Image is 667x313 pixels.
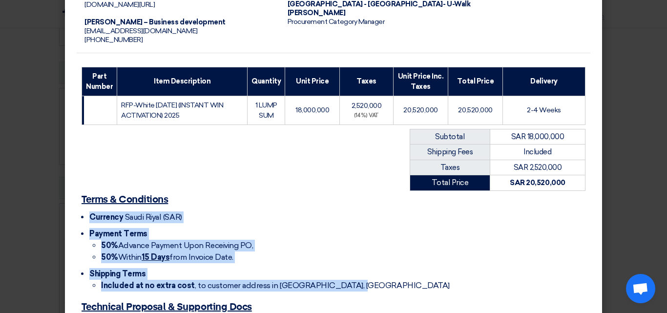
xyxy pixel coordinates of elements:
[89,212,123,222] span: Currency
[626,274,655,303] div: Open chat
[101,281,195,290] strong: Included at no extra cost
[89,269,146,278] span: Shipping Terms
[352,102,382,110] span: 2,520,000
[394,67,448,96] th: Unit Price Inc. Taxes
[458,106,492,114] span: 20,520,000
[288,18,385,26] span: Procurement Category Manager
[344,112,389,120] div: (14%) VAT
[514,163,562,172] span: SAR 2,520,000
[527,106,561,114] span: 2-4 Weeks
[490,129,585,145] td: SAR 18,000,000
[510,178,565,187] strong: SAR 20,520,000
[410,129,490,145] td: Subtotal
[403,106,438,114] span: 20,520,000
[523,147,551,156] span: Included
[101,241,118,250] strong: 50%
[142,252,170,262] u: 15 Days
[503,67,585,96] th: Delivery
[255,101,277,120] span: 1 LUMP SUM
[117,67,248,96] th: Item Description
[448,67,503,96] th: Total Price
[84,36,143,44] span: [PHONE_NUMBER]
[84,0,155,9] span: [DOMAIN_NAME][URL]
[101,252,118,262] strong: 50%
[84,27,198,35] span: [EMAIL_ADDRESS][DOMAIN_NAME]
[101,241,253,250] span: Advance Payment Upon Receiving PO,
[125,212,182,222] span: Saudi Riyal (SAR)
[101,252,233,262] span: Within from Invoice Date.
[121,101,223,120] span: RFP-White [DATE] (INSTANT WIN ACTIVATION) 2025
[340,67,394,96] th: Taxes
[248,67,285,96] th: Quantity
[84,18,272,27] div: [PERSON_NAME] – Business development
[285,67,340,96] th: Unit Price
[410,145,490,160] td: Shipping Fees
[410,175,490,191] td: Total Price
[101,280,585,292] li: , to customer address in [GEOGRAPHIC_DATA], [GEOGRAPHIC_DATA]
[89,229,147,238] span: Payment Terms
[82,67,117,96] th: Part Number
[295,106,329,114] span: 18,000,000
[288,9,346,17] span: [PERSON_NAME]
[410,160,490,175] td: Taxes
[82,302,252,312] u: Technical Proposal & Supporting Docs
[82,195,168,205] u: Terms & Conditions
